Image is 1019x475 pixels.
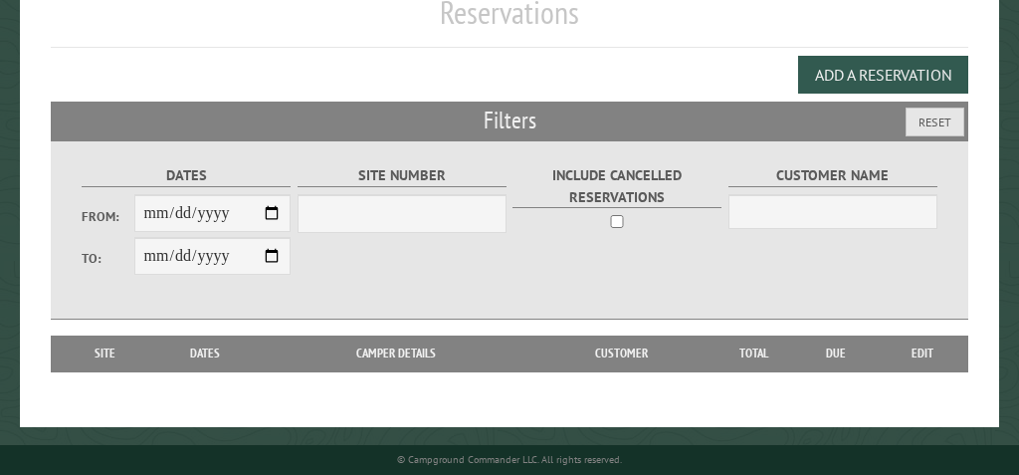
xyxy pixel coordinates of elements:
[61,336,148,371] th: Site
[878,336,968,371] th: Edit
[148,336,263,371] th: Dates
[397,453,622,466] small: © Campground Commander LLC. All rights reserved.
[906,108,964,136] button: Reset
[512,164,721,208] label: Include Cancelled Reservations
[794,336,879,371] th: Due
[298,164,507,187] label: Site Number
[714,336,794,371] th: Total
[82,164,291,187] label: Dates
[798,56,968,94] button: Add a Reservation
[51,102,968,139] h2: Filters
[82,249,134,268] label: To:
[263,336,529,371] th: Camper Details
[728,164,937,187] label: Customer Name
[82,207,134,226] label: From:
[529,336,713,371] th: Customer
